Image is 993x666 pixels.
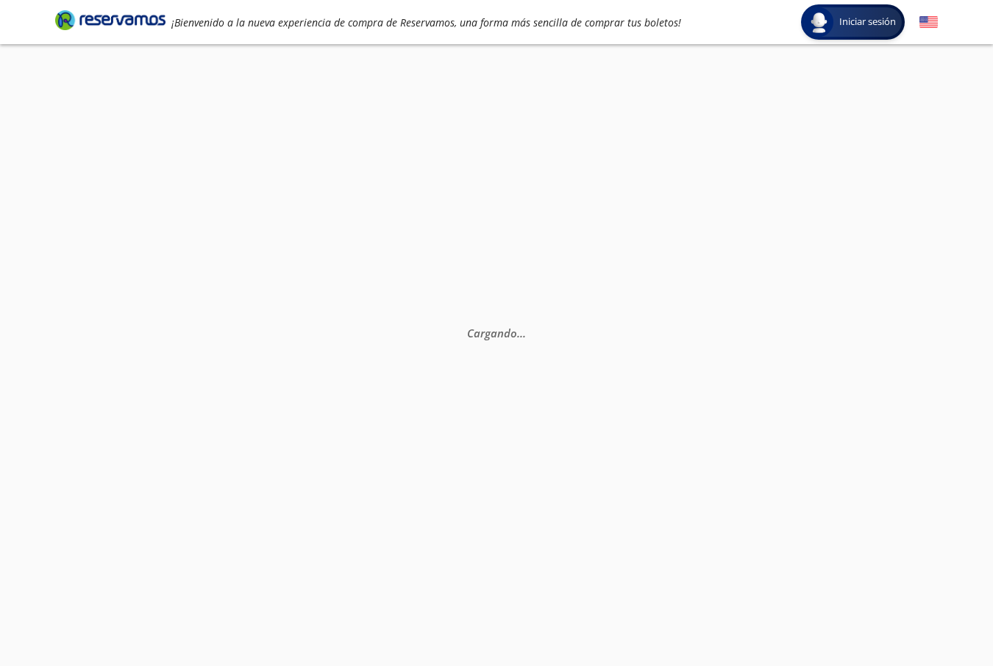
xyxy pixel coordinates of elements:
[919,13,938,32] button: English
[171,15,681,29] em: ¡Bienvenido a la nueva experiencia de compra de Reservamos, una forma más sencilla de comprar tus...
[833,15,902,29] span: Iniciar sesión
[517,326,520,340] span: .
[520,326,523,340] span: .
[55,9,165,31] i: Brand Logo
[467,326,526,340] em: Cargando
[523,326,526,340] span: .
[55,9,165,35] a: Brand Logo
